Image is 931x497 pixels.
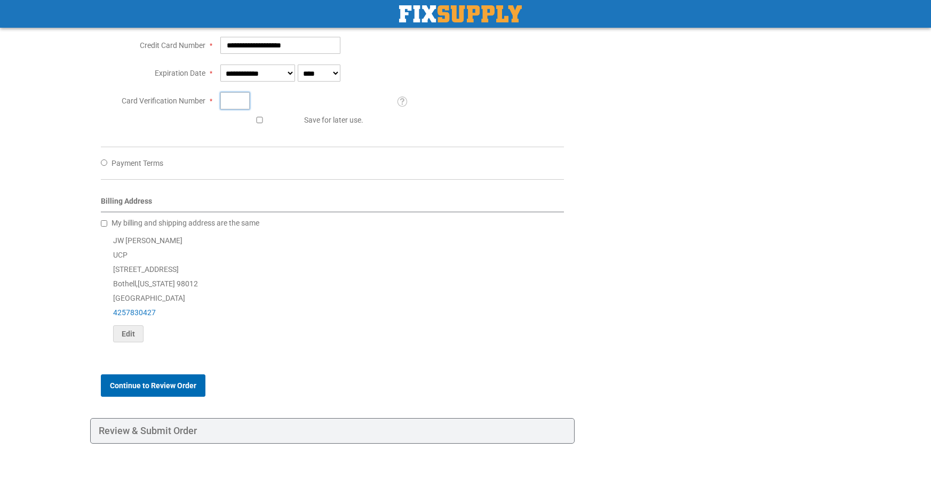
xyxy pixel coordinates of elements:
div: Review & Submit Order [90,418,575,444]
span: Save for later use. [304,116,363,124]
span: My billing and shipping address are the same [112,219,259,227]
span: Card Verification Number [122,97,205,105]
span: Payment Terms [112,159,163,167]
span: Credit Card Number [140,41,205,50]
div: Billing Address [101,196,564,212]
button: Continue to Review Order [101,374,205,397]
span: Expiration Date [155,69,205,77]
span: Continue to Review Order [110,381,196,390]
button: Edit [113,325,144,342]
div: JW [PERSON_NAME] UCP [STREET_ADDRESS] Bothell , 98012 [GEOGRAPHIC_DATA] [101,234,564,342]
img: Fix Industrial Supply [399,5,522,22]
a: 4257830427 [113,308,156,317]
span: Edit [122,330,135,338]
span: [US_STATE] [138,279,175,288]
a: store logo [399,5,522,22]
